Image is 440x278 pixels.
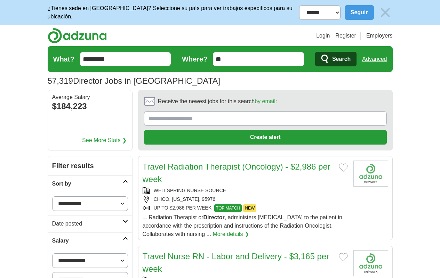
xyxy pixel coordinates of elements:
a: Register [335,32,356,40]
button: Seguir [345,5,374,20]
h2: Sort by [52,180,123,188]
strong: Director [203,214,224,220]
a: Employers [366,32,393,40]
img: Adzuna logo [48,28,107,43]
a: Advanced [362,52,387,66]
img: Company logo [353,161,388,187]
img: icon_close_no_bg.svg [378,5,393,20]
a: See More Stats ❯ [82,136,127,145]
a: by email [255,98,275,104]
a: Date posted [48,215,132,232]
div: WELLSPRING NURSE SOURCE [143,187,348,194]
span: NEW [243,204,256,212]
h1: Director Jobs in [GEOGRAPHIC_DATA] [48,76,221,85]
a: Travel Nurse RN - Labor and Delivery - $3,165 per week [143,252,329,273]
a: Travel Radiation Therapist (Oncology) - $2,986 per week [143,162,330,184]
a: Login [316,32,330,40]
div: Average Salary [52,95,128,100]
label: Where? [182,54,207,64]
div: $184,223 [52,100,128,113]
button: Create alert [144,130,387,145]
a: Sort by [48,175,132,192]
h2: Filter results [48,156,132,175]
span: ... Radiation Therapist or , administers [MEDICAL_DATA] to the patient in accordance with the pre... [143,214,342,237]
button: Search [315,52,357,66]
span: 57,319 [48,75,73,87]
button: Add to favorite jobs [339,163,348,172]
h2: Date posted [52,220,123,228]
span: Receive the newest jobs for this search : [158,97,277,106]
h2: Salary [52,237,123,245]
span: TOP MATCH [214,204,242,212]
p: ¿Tienes sede en [GEOGRAPHIC_DATA]? Seleccione su país para ver trabajos específicos para su ubica... [48,4,299,21]
label: What? [53,54,74,64]
a: Salary [48,232,132,249]
button: Add to favorite jobs [339,253,348,261]
a: More details ❯ [213,230,249,238]
span: Search [332,52,351,66]
img: Company logo [353,250,388,276]
div: UP TO $2,986 PER WEEK [143,204,348,212]
div: CHICO, [US_STATE], 95976 [143,196,348,203]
